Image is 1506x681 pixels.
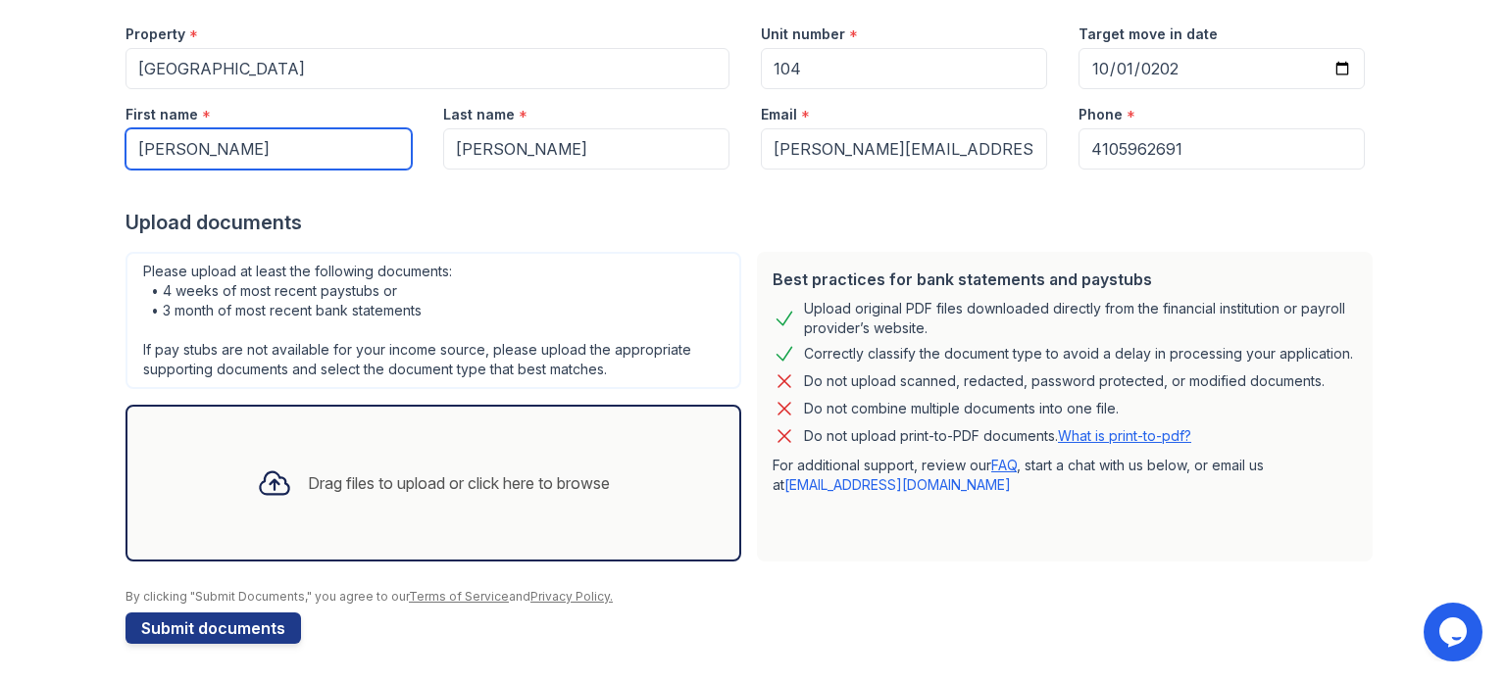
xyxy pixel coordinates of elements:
[1058,427,1191,444] a: What is print-to-pdf?
[125,612,301,644] button: Submit documents
[761,105,797,124] label: Email
[1079,105,1123,124] label: Phone
[804,299,1357,338] div: Upload original PDF files downloaded directly from the financial institution or payroll provider’...
[443,105,515,124] label: Last name
[991,457,1017,473] a: FAQ
[804,342,1353,365] div: Correctly classify the document type to avoid a delay in processing your application.
[125,24,185,44] label: Property
[784,476,1011,493] a: [EMAIL_ADDRESS][DOMAIN_NAME]
[409,589,509,604] a: Terms of Service
[773,268,1357,291] div: Best practices for bank statements and paystubs
[125,105,198,124] label: First name
[773,456,1357,495] p: For additional support, review our , start a chat with us below, or email us at
[125,252,741,389] div: Please upload at least the following documents: • 4 weeks of most recent paystubs or • 3 month of...
[804,426,1191,446] p: Do not upload print-to-PDF documents.
[125,209,1380,236] div: Upload documents
[761,24,845,44] label: Unit number
[530,589,613,604] a: Privacy Policy.
[308,471,610,495] div: Drag files to upload or click here to browse
[1079,24,1218,44] label: Target move in date
[804,397,1119,420] div: Do not combine multiple documents into one file.
[804,369,1325,393] div: Do not upload scanned, redacted, password protected, or modified documents.
[125,589,1380,605] div: By clicking "Submit Documents," you agree to our and
[1424,603,1486,661] iframe: chat widget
